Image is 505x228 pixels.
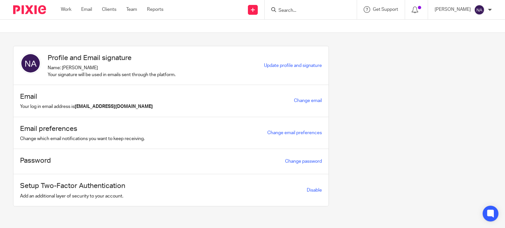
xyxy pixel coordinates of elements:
a: Change password [285,159,322,164]
h1: Email [20,92,153,102]
a: Clients [102,6,116,13]
a: Email [81,6,92,13]
img: svg%3E [474,5,485,15]
img: svg%3E [20,53,41,74]
a: Update profile and signature [264,63,322,68]
b: [EMAIL_ADDRESS][DOMAIN_NAME] [75,104,153,109]
h1: Email preferences [20,124,145,134]
a: Team [126,6,137,13]
h1: Password [20,155,51,166]
a: Reports [147,6,163,13]
a: Work [61,6,71,13]
p: Name: [PERSON_NAME] Your signature will be used in emails sent through the platform. [48,65,176,78]
h1: Setup Two-Factor Authentication [20,181,125,191]
a: Change email [294,98,322,103]
a: Disable [307,188,322,193]
p: Your log in email address is [20,103,153,110]
p: Add an additional layer of security to your account. [20,193,125,199]
h1: Profile and Email signature [48,53,176,63]
p: Change which email notifications you want to keep receiving. [20,135,145,142]
p: [PERSON_NAME] [435,6,471,13]
span: Get Support [373,7,398,12]
a: Change email preferences [267,131,322,135]
input: Search [278,8,337,14]
img: Pixie [13,5,46,14]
